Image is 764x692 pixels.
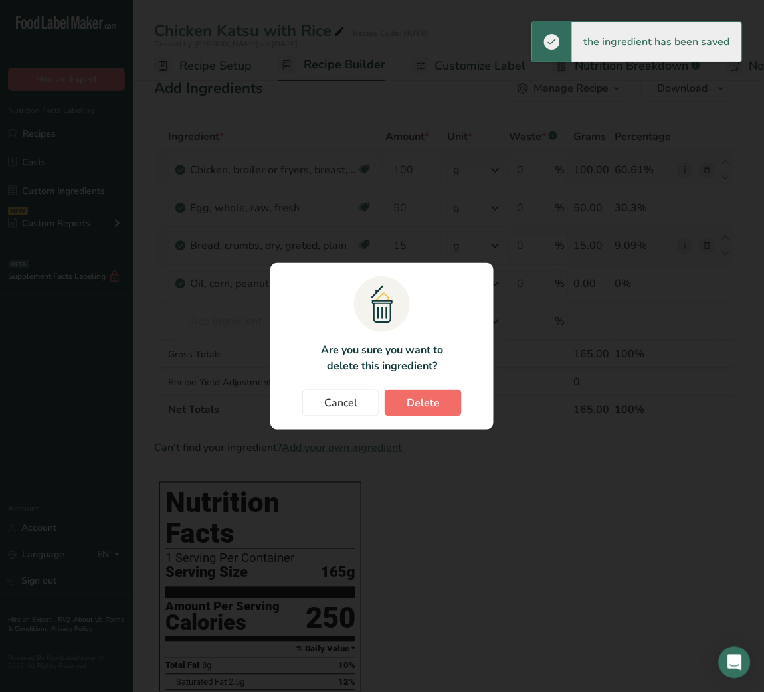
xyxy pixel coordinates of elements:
button: Cancel [302,390,379,416]
p: Are you sure you want to delete this ingredient? [313,342,450,374]
button: Delete [385,390,462,416]
span: Delete [407,395,440,411]
span: Cancel [324,395,357,411]
div: Open Intercom Messenger [719,647,751,679]
div: the ingredient has been saved [572,22,742,62]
